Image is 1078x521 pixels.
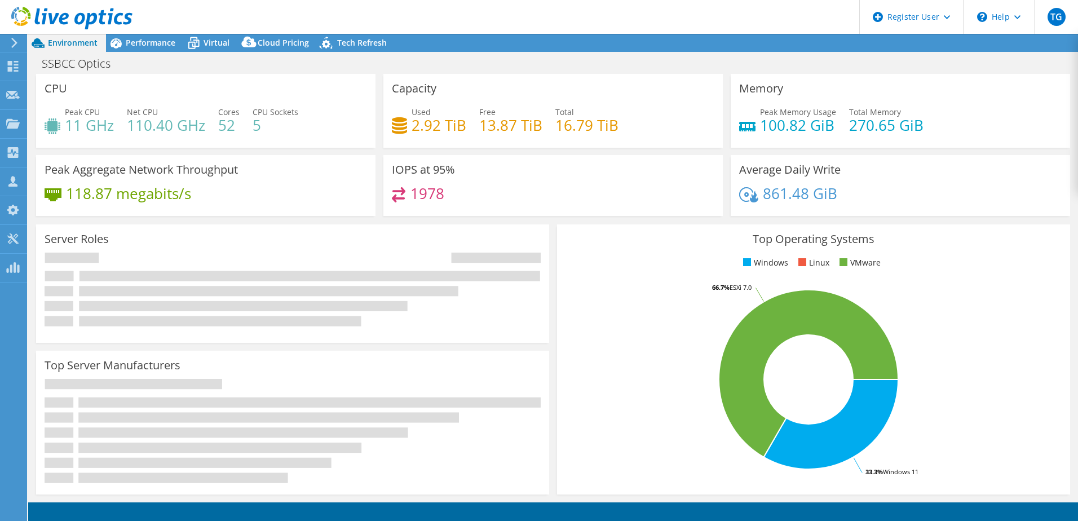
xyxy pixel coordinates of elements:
[258,37,309,48] span: Cloud Pricing
[730,283,752,292] tspan: ESXi 7.0
[218,107,240,117] span: Cores
[849,107,901,117] span: Total Memory
[48,37,98,48] span: Environment
[126,37,175,48] span: Performance
[739,82,783,95] h3: Memory
[392,164,455,176] h3: IOPS at 95%
[796,257,829,269] li: Linux
[218,119,240,131] h4: 52
[412,107,431,117] span: Used
[849,119,924,131] h4: 270.65 GiB
[65,119,114,131] h4: 11 GHz
[127,107,158,117] span: Net CPU
[253,119,298,131] h4: 5
[392,82,436,95] h3: Capacity
[837,257,881,269] li: VMware
[66,187,191,200] h4: 118.87 megabits/s
[739,164,841,176] h3: Average Daily Write
[253,107,298,117] span: CPU Sockets
[565,233,1062,245] h3: Top Operating Systems
[740,257,788,269] li: Windows
[760,119,836,131] h4: 100.82 GiB
[45,164,238,176] h3: Peak Aggregate Network Throughput
[865,467,883,476] tspan: 33.3%
[763,187,837,200] h4: 861.48 GiB
[479,119,542,131] h4: 13.87 TiB
[760,107,836,117] span: Peak Memory Usage
[65,107,100,117] span: Peak CPU
[712,283,730,292] tspan: 66.7%
[479,107,496,117] span: Free
[410,187,444,200] h4: 1978
[37,58,128,70] h1: SSBCC Optics
[977,12,987,22] svg: \n
[412,119,466,131] h4: 2.92 TiB
[204,37,229,48] span: Virtual
[555,119,618,131] h4: 16.79 TiB
[555,107,574,117] span: Total
[45,233,109,245] h3: Server Roles
[45,82,67,95] h3: CPU
[127,119,205,131] h4: 110.40 GHz
[45,359,180,372] h3: Top Server Manufacturers
[883,467,918,476] tspan: Windows 11
[337,37,387,48] span: Tech Refresh
[1048,8,1066,26] span: TG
